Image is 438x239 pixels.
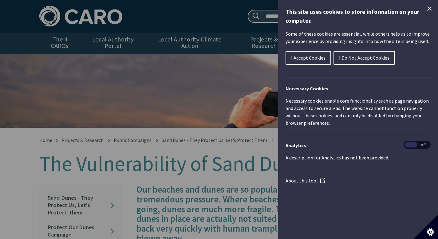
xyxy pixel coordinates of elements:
p: Some of these cookies are essential, while others help us to improve your experience by providing... [286,30,431,45]
p: Necessary cookies enable core functionality such as page navigation and access to secure areas. T... [286,97,431,127]
button: I Accept Cookies [286,51,331,65]
span: On [405,142,417,148]
h1: This site uses cookies to store information on your computer. [286,7,431,25]
a: About this tool [286,178,325,184]
button: I Do Not Accept Cookies [333,51,395,65]
h2: Necessary Cookies [286,85,431,92]
span: Off [417,142,429,148]
h3: Analytics [286,142,431,149]
p: A description for Analytics has not been provided. [286,154,431,161]
span: I Accept Cookies [291,55,326,61]
button: Close Cookie Control [426,5,433,12]
button: Set cookie preferences [413,214,438,239]
span: I Do Not Accept Cookies [339,55,389,61]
